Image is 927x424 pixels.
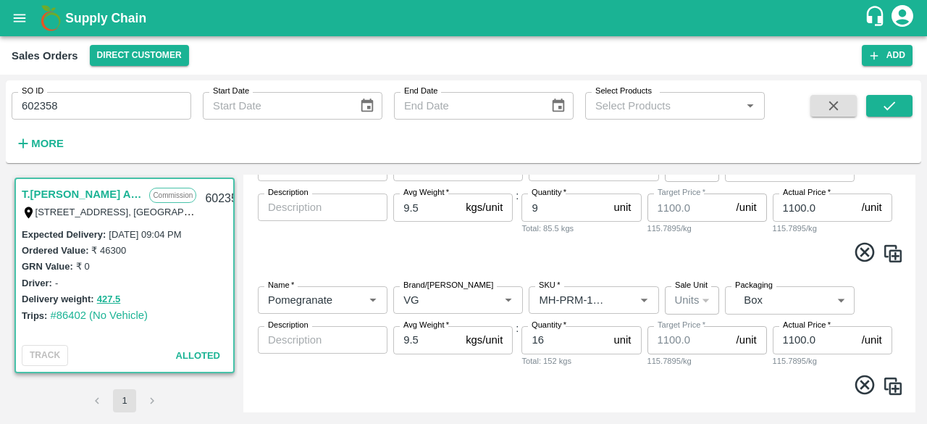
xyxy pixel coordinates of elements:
button: Add [862,45,913,66]
div: 115.7895/kg [773,354,892,367]
input: Start Date [203,92,348,120]
button: Choose date [353,92,381,120]
button: Open [634,291,653,309]
b: Supply Chain [65,11,146,25]
label: Delivery weight: [22,294,94,304]
label: SO ID [22,86,43,97]
input: End Date [394,92,539,120]
button: More [12,131,67,156]
input: 0.0 [521,194,608,221]
button: Open [499,291,518,309]
div: Total: 152 kgs [521,354,641,367]
nav: pagination navigation [83,389,166,412]
div: customer-support [864,5,889,31]
label: Sale Unit [675,280,708,291]
label: Avg Weight [403,187,449,199]
label: Description [268,187,309,199]
label: Packaging [735,280,773,291]
label: Driver: [22,278,52,288]
a: #86402 (No Vehicle) [50,309,148,321]
span: Alloted [176,350,220,361]
button: Select DC [90,45,189,66]
button: 427.5 [97,291,121,308]
label: Actual Price [783,187,831,199]
label: Select Products [595,86,652,97]
p: unit [614,199,632,215]
label: GRN Value: [22,261,73,272]
label: Target Price [658,187,705,199]
p: /unit [862,332,882,348]
label: Name [268,280,294,291]
input: 0.0 [521,326,608,354]
div: : [249,142,910,275]
label: Start Date [213,86,249,97]
button: open drawer [3,1,36,35]
div: account of current user [889,3,915,33]
input: 0.0 [393,326,460,354]
p: /unit [737,332,757,348]
button: Open [741,96,760,115]
label: Description [268,320,309,331]
button: Open [364,291,382,309]
p: Commission [149,188,196,203]
button: page 1 [113,389,136,412]
input: Name [262,291,340,309]
label: Avg Weight [403,320,449,331]
div: Sales Orders [12,46,78,65]
label: Brand/[PERSON_NAME] [403,280,493,291]
label: ₹ 0 [76,261,90,272]
div: 115.7895/kg [647,354,767,367]
input: Select Products [590,96,737,115]
input: Create Brand/Marka [398,291,476,309]
div: 115.7895/kg [647,222,767,235]
p: unit [614,332,632,348]
label: [STREET_ADDRESS], [GEOGRAPHIC_DATA], [GEOGRAPHIC_DATA], 221007, [GEOGRAPHIC_DATA] [35,206,475,217]
img: logo [36,4,65,33]
label: - [55,278,58,288]
label: Trips: [22,310,47,321]
div: 602358 [196,182,252,216]
div: 115.7895/kg [773,222,892,235]
p: Units [675,292,700,308]
strong: More [31,138,64,149]
label: [DATE] 09:04 PM [109,229,181,240]
p: kgs/unit [466,332,503,348]
label: ₹ 46300 [91,245,126,256]
label: Ordered Value: [22,245,88,256]
img: CloneIcon [882,375,904,397]
input: 0.0 [393,194,460,221]
button: Choose date [545,92,572,120]
label: Actual Price [783,320,831,331]
label: Expected Delivery : [22,229,106,240]
div: Total: 85.5 kgs [521,222,641,235]
img: CloneIcon [882,243,904,265]
label: End Date [404,86,437,97]
input: Enter SO ID [12,92,191,120]
label: SKU [539,280,560,291]
p: /unit [737,199,757,215]
a: Supply Chain [65,8,864,28]
p: kgs/unit [466,199,503,215]
a: T.[PERSON_NAME] And Sons [22,185,142,204]
label: Quantity [532,320,566,331]
label: Target Price [658,320,705,331]
input: SKU [533,291,611,309]
div: : [249,275,910,407]
label: Quantity [532,187,566,199]
p: /unit [862,199,882,215]
p: Box [744,292,831,308]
